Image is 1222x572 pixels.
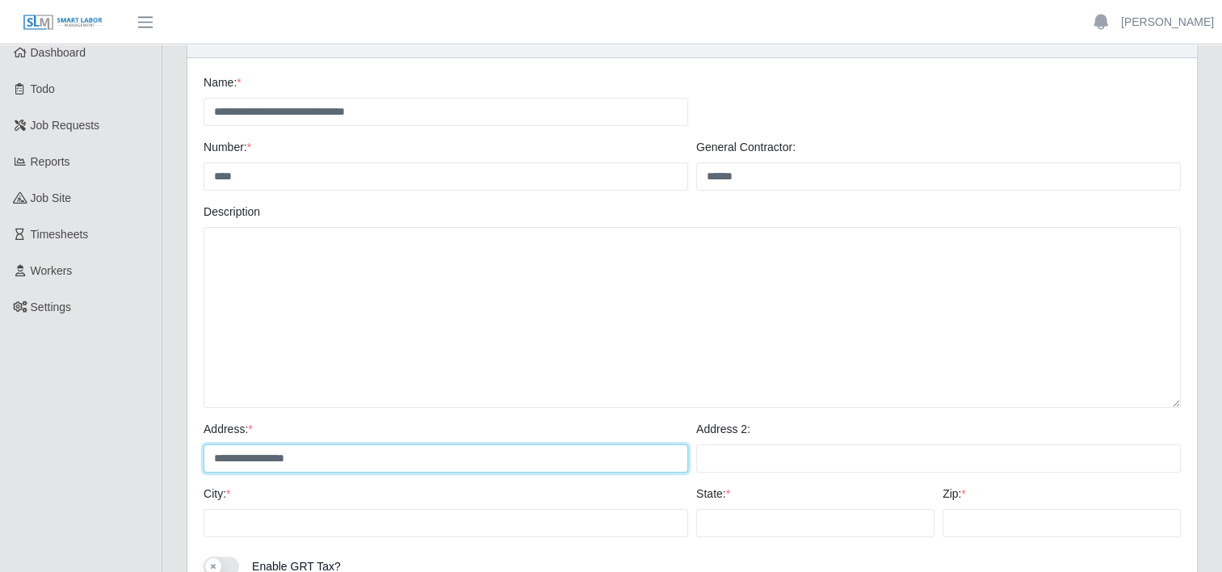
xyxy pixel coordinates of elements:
span: Job Requests [31,119,100,132]
span: Workers [31,264,73,277]
label: Description [204,204,260,221]
label: State: [696,486,730,503]
label: City: [204,486,230,503]
label: Number: [204,139,251,156]
a: [PERSON_NAME] [1121,14,1214,31]
span: job site [31,191,72,204]
span: Reports [31,155,70,168]
label: General Contractor: [696,139,796,156]
label: Address: [204,421,253,438]
img: SLM Logo [23,14,103,32]
label: Zip: [943,486,966,503]
span: Dashboard [31,46,86,59]
label: Name: [204,74,241,91]
span: Todo [31,82,55,95]
span: Settings [31,301,72,313]
span: Timesheets [31,228,89,241]
label: Address 2: [696,421,750,438]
